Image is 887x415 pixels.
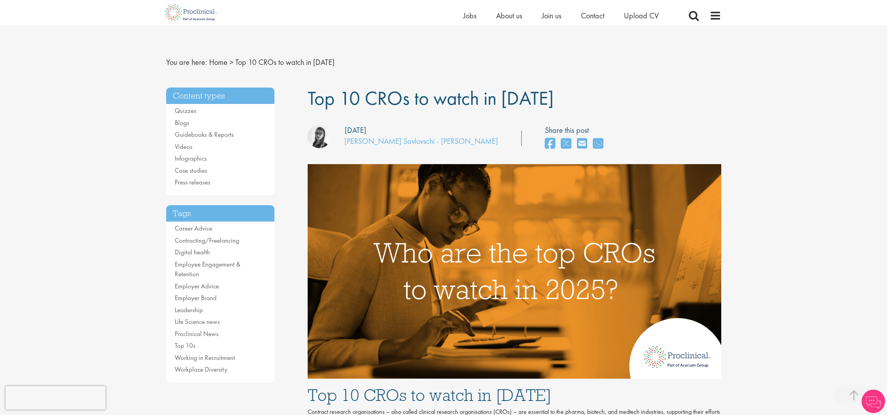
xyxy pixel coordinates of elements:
[175,317,220,326] a: Life Science news
[175,166,207,175] a: Case studies
[175,353,235,362] a: Working in Recruitment
[862,390,885,413] img: Chatbot
[561,136,571,152] a: share on twitter
[175,248,210,256] a: Digital health
[175,224,212,233] a: Career Advice
[175,306,203,314] a: Leadership
[175,130,234,139] a: Guidebooks & Reports
[175,178,210,186] a: Press releases
[175,329,219,338] a: Proclinical News
[175,365,228,374] a: Workplace Diversity
[175,236,239,245] a: Contracting/Freelancing
[496,11,522,21] a: About us
[577,136,587,152] a: share on email
[166,88,275,104] h3: Content types
[175,154,207,163] a: Infographics
[175,142,192,151] a: Videos
[581,11,604,21] a: Contact
[175,282,219,290] a: Employer Advice
[175,293,217,302] a: Employer Brand
[166,205,275,222] h3: Tags
[545,125,607,136] label: Share this post
[308,125,331,148] img: Theodora Savlovschi - Wicks
[166,57,207,67] span: You are here:
[308,86,554,111] span: Top 10 CROs to watch in [DATE]
[542,11,561,21] a: Join us
[175,341,195,350] a: Top 10s
[209,57,228,67] a: breadcrumb link
[175,106,196,115] a: Quizzes
[308,386,721,404] h1: Top 10 CROs to watch in [DATE]
[175,118,189,127] a: Blogs
[308,164,721,379] img: Top 10 CROs 2025| Proclinical
[344,136,498,146] a: [PERSON_NAME] Savlovschi - [PERSON_NAME]
[175,260,240,279] a: Employee Engagement & Retention
[593,136,603,152] a: share on whats app
[463,11,477,21] a: Jobs
[545,136,555,152] a: share on facebook
[5,386,106,410] iframe: reCAPTCHA
[229,57,233,67] span: >
[345,125,366,136] div: [DATE]
[624,11,659,21] a: Upload CV
[235,57,335,67] span: Top 10 CROs to watch in [DATE]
